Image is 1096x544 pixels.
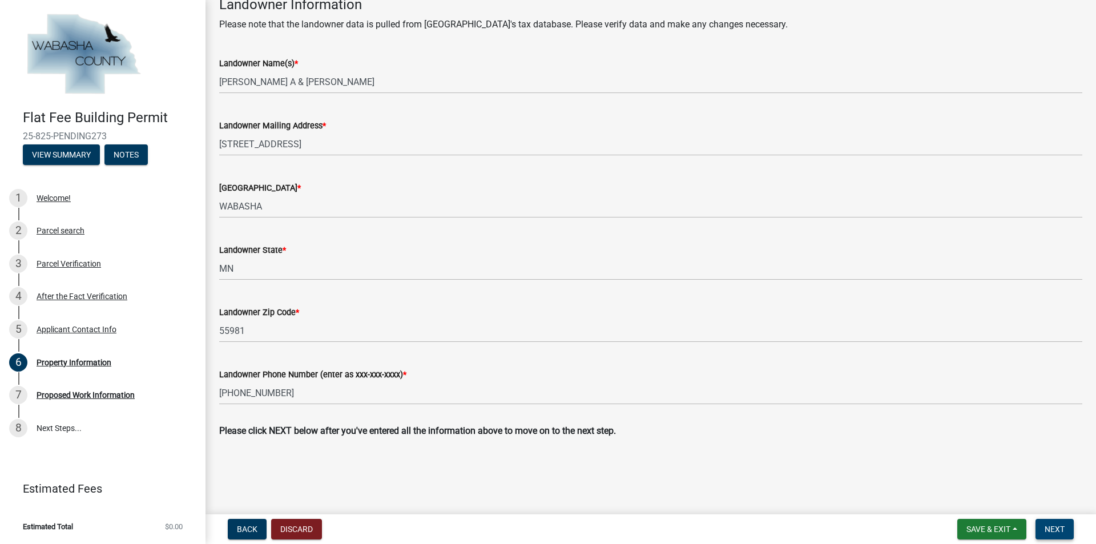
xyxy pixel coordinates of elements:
[37,325,116,333] div: Applicant Contact Info
[23,131,183,142] span: 25-825-PENDING273
[104,151,148,160] wm-modal-confirm: Notes
[966,525,1010,534] span: Save & Exit
[23,12,144,98] img: Wabasha County, Minnesota
[9,353,27,372] div: 6
[23,110,196,126] h4: Flat Fee Building Permit
[9,419,27,437] div: 8
[1045,525,1065,534] span: Next
[23,151,100,160] wm-modal-confirm: Summary
[37,358,111,366] div: Property Information
[219,18,1082,31] p: Please note that the landowner data is pulled from [GEOGRAPHIC_DATA]'s tax database. Please verif...
[219,60,298,68] label: Landowner Name(s)
[37,292,127,300] div: After the Fact Verification
[165,523,183,530] span: $0.00
[9,221,27,240] div: 2
[271,519,322,539] button: Discard
[37,391,135,399] div: Proposed Work Information
[9,477,187,500] a: Estimated Fees
[9,287,27,305] div: 4
[219,425,616,436] strong: Please click NEXT below after you've entered all the information above to move on to the next step.
[219,122,326,130] label: Landowner Mailing Address
[9,189,27,207] div: 1
[228,519,267,539] button: Back
[219,309,299,317] label: Landowner Zip Code
[9,320,27,339] div: 5
[23,523,73,530] span: Estimated Total
[219,247,286,255] label: Landowner State
[219,371,406,379] label: Landowner Phone Number (enter as xxx-xxx-xxxx)
[957,519,1026,539] button: Save & Exit
[104,144,148,165] button: Notes
[37,194,71,202] div: Welcome!
[37,260,101,268] div: Parcel Verification
[219,184,301,192] label: [GEOGRAPHIC_DATA]
[1035,519,1074,539] button: Next
[23,144,100,165] button: View Summary
[237,525,257,534] span: Back
[9,386,27,404] div: 7
[9,255,27,273] div: 3
[37,227,84,235] div: Parcel search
